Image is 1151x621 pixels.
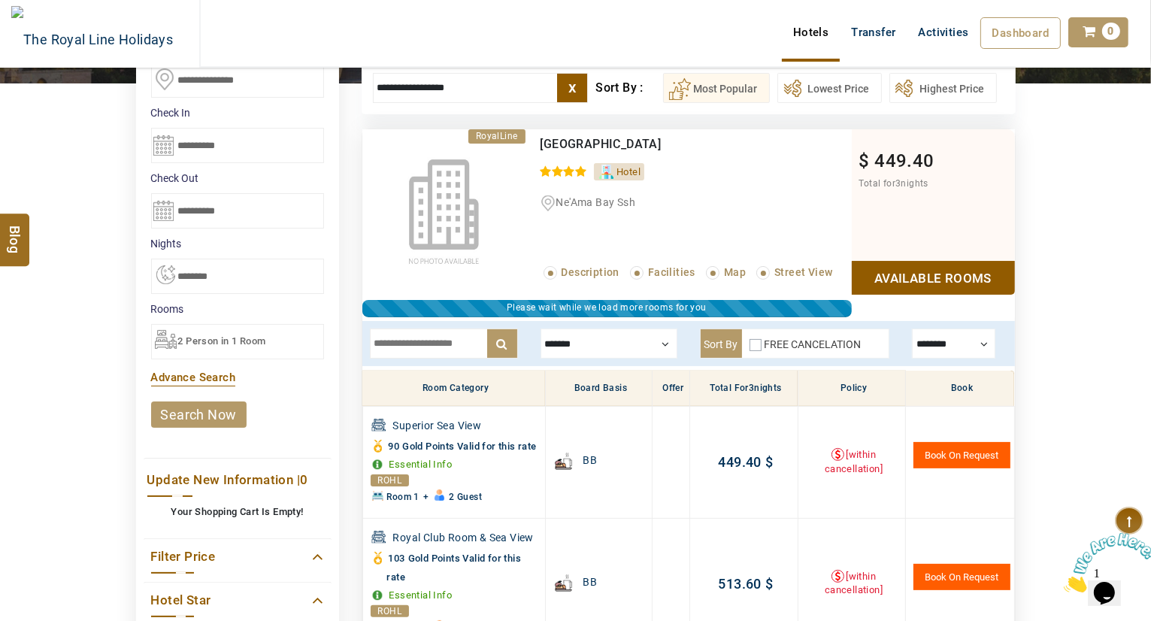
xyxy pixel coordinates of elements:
[648,266,695,278] span: Facilities
[907,17,980,47] a: Activities
[719,454,762,470] span: 449.40
[583,453,598,468] span: BB
[762,454,773,470] span: $
[992,26,1050,40] span: Dashboard
[583,574,598,589] span: BB
[151,371,236,384] a: Advance Search
[724,266,746,278] span: Map
[719,576,774,592] a: 513.60$
[6,6,99,65] img: Chat attention grabber
[371,474,410,486] div: ROHL
[825,571,883,596] a: [within cancellation]
[5,226,25,238] span: Blog
[1102,23,1120,40] span: 0
[765,338,862,350] label: FREE CANCELATION
[389,553,405,564] span: 103
[798,371,906,407] th: Policy
[913,442,1010,468] a: 1 Units
[151,547,324,567] a: Filter Price
[1068,17,1128,47] a: 0
[371,605,410,617] div: ROHL
[468,129,526,144] div: RoyalLine
[147,470,328,490] a: Update New Information |0
[178,335,266,347] span: 2 Person in 1 Room
[545,371,653,407] th: Board Basis
[11,6,173,63] img: The Royal Line Holidays
[387,492,420,502] span: Room 1
[300,472,307,487] span: 0
[774,266,832,278] span: Street View
[393,418,541,435] span: Superior Sea View
[874,150,934,171] span: 449.40
[913,564,1010,590] a: 1 Units
[1058,527,1151,598] iframe: chat widget
[541,137,662,151] a: [GEOGRAPHIC_DATA]
[749,383,754,393] span: 3
[6,6,12,19] span: 1
[906,371,1014,407] th: Book
[859,178,928,189] span: Total for nights
[389,589,453,601] a: Essential Info
[151,590,324,610] a: Hotel Star
[449,492,482,502] span: 2 Guest
[389,441,400,452] span: 90
[690,371,798,407] th: Total for nights
[895,178,901,189] span: 3
[653,371,690,407] th: Offer
[151,301,324,317] label: Rooms
[541,137,789,152] div: Marina Sharm Hotel
[859,150,870,171] span: $
[852,261,1015,295] a: Show Rooms
[701,329,742,358] label: Sort By
[362,300,852,317] div: Please wait while we load more rooms for you
[782,17,840,47] a: Hotels
[362,129,526,295] img: noimage.jpg
[389,459,453,470] a: Essential Info
[719,576,762,592] span: 513.60
[840,17,907,47] a: Transfer
[825,449,883,474] a: [within cancellation]
[616,166,641,177] span: Hotel
[151,401,247,428] a: search now
[362,371,545,407] th: Room Category
[151,171,324,186] label: Check Out
[151,105,324,120] label: Check In
[556,196,636,208] span: Ne'Ama Bay Ssh
[171,506,303,517] b: Your Shopping Cart Is Empty!
[562,266,619,278] span: Description
[393,530,541,547] span: Royal Club Room & Sea View
[762,576,773,592] span: $
[719,454,774,470] a: 449.40$
[151,236,324,251] label: nights
[423,492,429,502] span: +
